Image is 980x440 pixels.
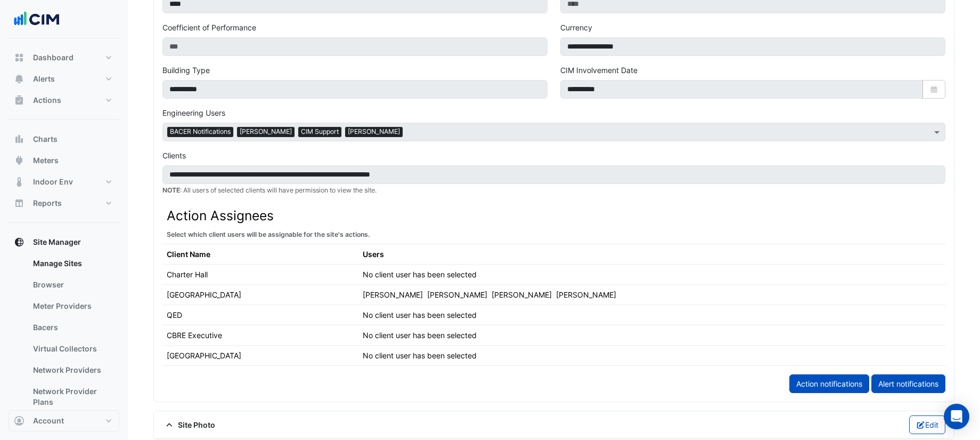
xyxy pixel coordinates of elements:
a: Manage Sites [24,253,119,274]
div: Charter Hall [167,269,208,280]
a: Virtual Collectors [24,338,119,359]
span: CIM Support [298,127,341,137]
span: Meters [33,155,59,166]
app-icon: Charts [14,134,24,145]
span: Dashboard [33,52,73,63]
a: Meter Providers [24,295,119,317]
app-icon: Site Manager [14,237,24,247]
div: [PERSON_NAME] [492,289,552,300]
button: Site Manager [9,231,119,253]
span: Site Photo [162,419,215,430]
h3: Action Assignees [167,208,941,223]
button: Reports [9,193,119,214]
div: CBRE Executive [167,330,222,341]
app-icon: Dashboard [14,52,24,63]
a: Browser [24,274,119,295]
div: Open Intercom Messenger [944,404,969,429]
td: No client user has been selected [358,325,750,346]
button: Charts [9,129,119,150]
label: Coefficient of Performance [162,22,256,33]
a: Network Provider Plans [24,381,119,413]
div: [GEOGRAPHIC_DATA] [167,289,241,300]
label: Currency [560,22,592,33]
td: No client user has been selected [358,265,750,285]
button: Account [9,410,119,431]
app-icon: Reports [14,198,24,209]
a: Action notifications [789,374,869,393]
img: Company Logo [13,9,61,30]
div: [PERSON_NAME] [556,289,616,300]
td: No client user has been selected [358,346,750,366]
div: [PERSON_NAME] [363,289,423,300]
th: Client Name [162,244,358,265]
label: CIM Involvement Date [560,65,638,76]
div: [PERSON_NAME] [427,289,487,300]
button: Alerts [9,68,119,90]
th: Users [358,244,750,265]
button: Meters [9,150,119,171]
app-icon: Actions [14,95,24,106]
small: : All users of selected clients will have permission to view the site. [162,186,377,194]
span: Reports [33,198,62,209]
app-icon: Meters [14,155,24,166]
label: Clients [162,150,186,161]
span: [PERSON_NAME] [345,127,403,137]
label: Engineering Users [162,107,225,118]
span: BACER Notifications [167,127,233,137]
span: Charts [33,134,58,145]
div: [GEOGRAPHIC_DATA] [167,350,241,361]
button: Dashboard [9,47,119,68]
button: Edit [909,415,946,434]
span: Site Manager [33,237,81,247]
small: Select which client users will be assignable for the site's actions. [167,230,370,238]
span: Alerts [33,74,55,84]
strong: NOTE [162,186,180,194]
a: Alert notifications [871,374,945,393]
button: Actions [9,90,119,111]
app-icon: Indoor Env [14,177,24,187]
span: Account [33,415,64,426]
app-icon: Alerts [14,74,24,84]
span: Indoor Env [33,177,73,187]
span: Actions [33,95,61,106]
a: Network Providers [24,359,119,381]
div: QED [167,309,182,321]
span: [PERSON_NAME] [237,127,295,137]
td: No client user has been selected [358,305,750,325]
button: Indoor Env [9,171,119,193]
a: Bacers [24,317,119,338]
label: Building Type [162,65,210,76]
